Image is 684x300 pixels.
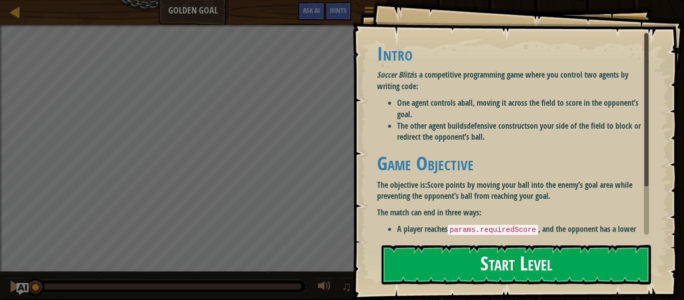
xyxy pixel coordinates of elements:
button: Adjust volume [314,277,334,298]
p: The objective is: [377,179,649,202]
button: ♫ [339,277,357,298]
span: Ask AI [303,6,320,15]
button: Ask AI [298,2,325,21]
strong: ball [461,97,473,108]
p: The match can end in three ways: [377,207,649,218]
button: Ctrl + P: Pause [5,277,25,298]
h1: Intro [377,43,649,64]
p: is a competitive programming game where you control two agents by writing code: [377,69,649,92]
em: Soccer Blitz [377,69,412,80]
strong: Score points by moving your ball into the enemy’s goal area while preventing the opponent’s ball ... [377,179,632,202]
li: The other agent builds on your side of the field to block or redirect the opponent’s ball. [397,120,649,143]
button: Start Level [382,245,651,284]
span: Hints [330,6,347,15]
code: params.requiredScore [448,225,538,235]
h1: Game Objective [377,153,649,174]
span: ♫ [341,279,352,294]
strong: defensive constructs [467,120,530,131]
button: Ask AI [17,283,29,295]
li: A player reaches , and the opponent has a lower score. [397,223,649,246]
li: One agent controls a , moving it across the field to score in the opponent’s goal. [397,97,649,120]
